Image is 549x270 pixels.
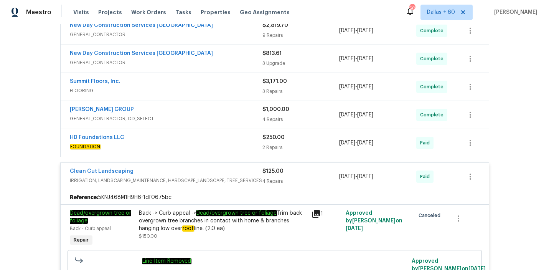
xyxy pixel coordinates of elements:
a: New Day Construction Services [GEOGRAPHIC_DATA] [70,23,213,28]
span: [DATE] [339,140,355,146]
span: Complete [420,111,447,119]
span: Tasks [175,10,191,15]
span: Paid [420,139,433,147]
em: Line Item Removed [142,258,191,264]
a: Clean Cut Landscaping [70,169,134,174]
span: Geo Assignments [240,8,290,16]
em: Dead/overgrown tree or foliage [70,210,131,224]
span: [DATE] [357,28,373,33]
span: $2,819.70 [262,23,288,28]
div: 2 Repairs [262,144,340,151]
span: Complete [420,27,447,35]
em: roof [182,225,194,232]
span: Complete [420,55,447,63]
div: 4 Repairs [262,116,340,123]
span: Back - Curb appeal [70,226,111,231]
div: 5KNJ468M1H9H6-1df0675bc [61,190,489,204]
span: [DATE] [339,174,355,179]
span: Properties [201,8,231,16]
a: [PERSON_NAME] GROUP [70,107,134,112]
span: - [339,55,373,63]
span: $150.00 [139,234,157,239]
span: [DATE] [357,56,373,61]
a: Summit Floors, Inc. [70,79,120,84]
span: $3,171.00 [262,79,287,84]
div: 3 Repairs [262,88,340,95]
span: - [339,173,373,181]
span: $1,000.00 [262,107,289,112]
span: - [339,139,373,147]
span: [DATE] [339,56,355,61]
span: GENERAL_CONTRACTOR [70,31,262,38]
div: 3 Upgrade [262,60,340,67]
div: 4 Repairs [262,177,340,185]
div: 1 [312,209,341,219]
span: $813.61 [262,51,282,56]
span: Repair [71,236,92,244]
span: [DATE] [346,226,363,231]
b: Reference: [70,194,98,201]
div: 502 [409,5,415,12]
span: $125.00 [262,169,284,174]
span: [DATE] [357,84,373,89]
span: Work Orders [131,8,166,16]
span: $250.00 [262,135,285,140]
span: - [339,83,373,91]
span: Approved by [PERSON_NAME] on [346,210,402,231]
span: [DATE] [357,174,373,179]
span: Paid [420,173,433,181]
span: [DATE] [339,112,355,118]
span: Canceled [419,212,443,219]
span: Dallas + 60 [427,8,455,16]
span: GENERAL_CONTRACTOR, OD_SELECT [70,115,262,123]
span: [DATE] [357,112,373,118]
span: GENERAL_CONTRACTOR [70,59,262,66]
div: Back -> Curb appeal -> Trim back overgrown tree branches in contact with home & branches hanging ... [139,209,307,232]
span: Projects [98,8,122,16]
span: [DATE] [357,140,373,146]
div: 9 Repairs [262,31,340,39]
em: FOUNDATION [70,144,101,149]
span: - [339,111,373,119]
span: IRRIGATION, LANDSCAPING_MAINTENANCE, HARDSCAPE_LANDSCAPE, TREE_SERVICES [70,177,262,184]
em: Dead/overgrown tree or foliage [196,210,277,216]
span: FLOORING [70,87,262,94]
span: Maestro [26,8,51,16]
a: HD Foundations LLC [70,135,124,140]
span: [PERSON_NAME] [491,8,537,16]
span: Complete [420,83,447,91]
span: Visits [73,8,89,16]
span: - [339,27,373,35]
span: [DATE] [339,28,355,33]
a: New Day Construction Services [GEOGRAPHIC_DATA] [70,51,213,56]
span: [DATE] [339,84,355,89]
